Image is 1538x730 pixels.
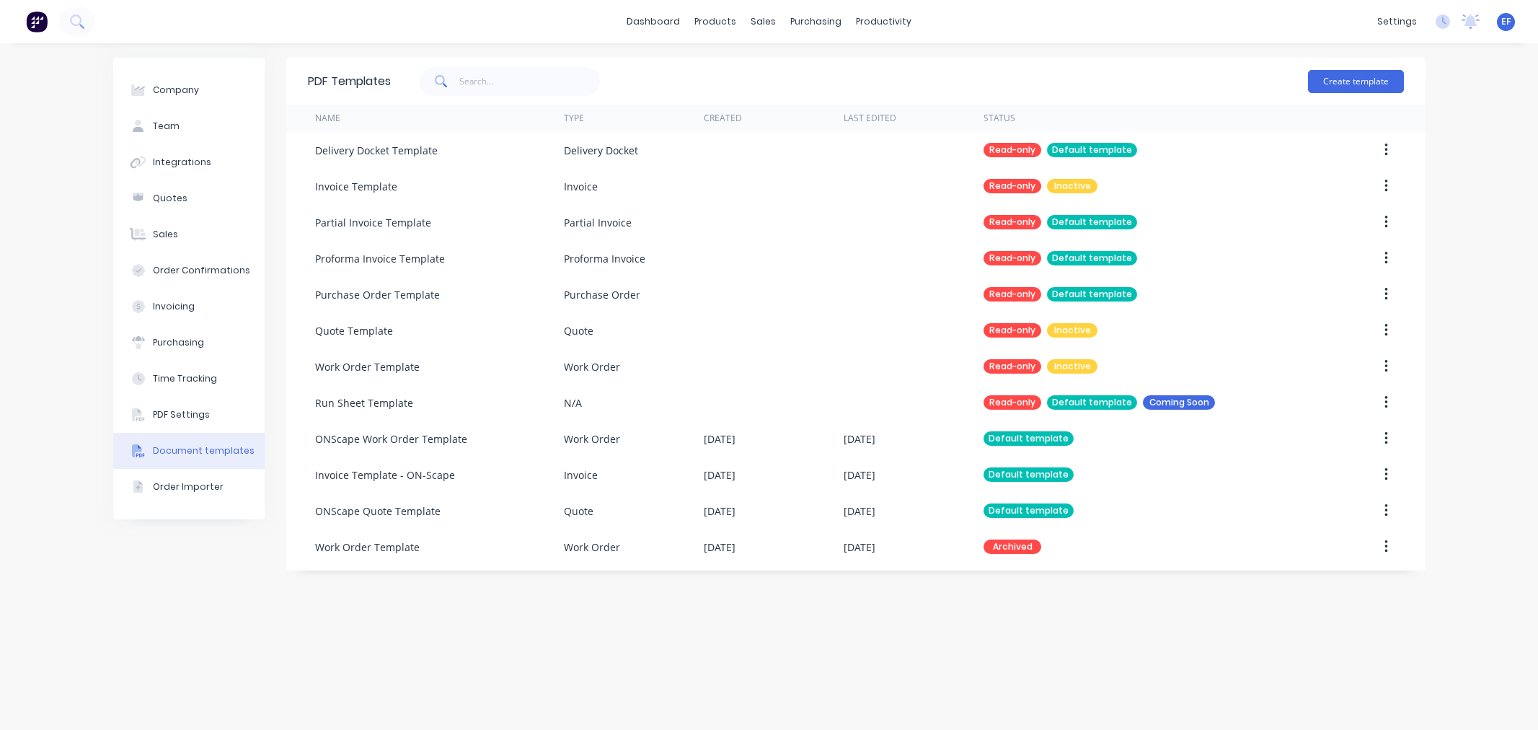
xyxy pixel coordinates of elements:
div: Time Tracking [153,372,217,385]
div: Quotes [153,192,187,205]
div: Read-only [984,143,1041,157]
div: Invoice [564,179,598,194]
div: Delivery Docket Template [315,143,438,158]
input: Search... [459,67,600,96]
div: Proforma Invoice Template [315,251,445,266]
button: Team [113,108,265,144]
div: Quote Template [315,323,393,338]
div: Delivery Docket [564,143,638,158]
button: Order Confirmations [113,252,265,289]
div: Sales [153,228,178,241]
div: Order Confirmations [153,264,250,277]
div: Read-only [984,359,1041,374]
div: [DATE] [704,540,735,555]
div: ONScape Work Order Template [315,431,467,447]
div: Name [315,112,340,125]
img: Factory [26,11,48,32]
div: Default template [984,503,1074,518]
div: productivity [849,11,919,32]
div: Invoice Template - ON-Scape [315,467,455,483]
div: Partial Invoice [564,215,632,230]
button: Purchasing [113,325,265,361]
button: Company [113,72,265,108]
div: settings [1370,11,1424,32]
div: Inactive [1047,359,1097,374]
div: Default template [984,467,1074,482]
div: Purchase Order [564,287,640,302]
div: Quote [564,323,593,338]
span: EF [1501,15,1511,28]
div: Work Order Template [315,540,420,555]
div: Default template [1047,395,1137,410]
div: Read-only [984,179,1041,193]
div: Work Order [564,540,620,555]
div: Default template [984,431,1074,446]
div: Last Edited [844,112,896,125]
div: Read-only [984,395,1041,410]
div: Status [984,112,1015,125]
div: Purchase Order Template [315,287,440,302]
button: Quotes [113,180,265,216]
div: Read-only [984,323,1041,338]
div: N/A [564,395,582,410]
div: Team [153,120,180,133]
div: Read-only [984,287,1041,302]
div: [DATE] [704,503,735,519]
div: Coming Soon [1143,395,1215,410]
div: Archived [984,540,1041,554]
div: Type [564,112,584,125]
div: Invoicing [153,300,195,313]
div: Run Sheet Template [315,395,413,410]
div: [DATE] [704,431,735,447]
button: Order Importer [113,469,265,505]
div: Default template [1047,287,1137,302]
div: products [687,11,743,32]
div: [DATE] [704,467,735,483]
div: Created [704,112,742,125]
button: Time Tracking [113,361,265,397]
div: Work Order [564,431,620,447]
button: Create template [1308,70,1404,93]
div: Read-only [984,251,1041,265]
button: Integrations [113,144,265,180]
div: [DATE] [844,540,875,555]
div: Work Order Template [315,359,420,374]
div: Quote [564,503,593,519]
div: Integrations [153,156,211,169]
div: Company [153,84,199,97]
div: Work Order [564,359,620,374]
div: Proforma Invoice [564,251,645,266]
div: Default template [1047,143,1137,157]
div: Order Importer [153,480,224,493]
button: Document templates [113,433,265,469]
div: sales [743,11,783,32]
div: Inactive [1047,323,1097,338]
div: [DATE] [844,431,875,447]
a: dashboard [619,11,687,32]
div: Invoice [564,467,598,483]
button: Invoicing [113,289,265,325]
button: PDF Settings [113,397,265,433]
button: Sales [113,216,265,252]
div: Default template [1047,251,1137,265]
div: purchasing [783,11,849,32]
div: Read-only [984,215,1041,229]
div: ONScape Quote Template [315,503,441,519]
div: Purchasing [153,336,204,349]
div: Partial Invoice Template [315,215,431,230]
div: PDF Settings [153,408,210,421]
div: Document templates [153,444,255,457]
div: [DATE] [844,503,875,519]
div: Invoice Template [315,179,397,194]
div: Default template [1047,215,1137,229]
div: Inactive [1047,179,1097,193]
div: PDF Templates [308,73,391,90]
div: [DATE] [844,467,875,483]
